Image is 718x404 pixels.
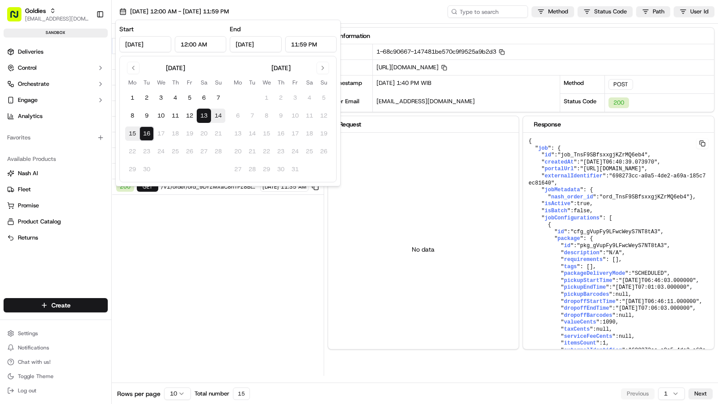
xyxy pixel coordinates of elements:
[197,109,211,123] button: 13
[197,78,211,87] th: Saturday
[51,301,71,310] span: Create
[376,48,505,55] span: 1-68c90667-147481be570c9f9525a9b2d3
[40,85,147,94] div: Start new chat
[376,97,475,105] span: [EMAIL_ADDRESS][DOMAIN_NAME]
[259,78,274,87] th: Wednesday
[594,8,627,16] span: Status Code
[25,6,46,15] button: Goldies
[18,48,43,56] span: Deliveries
[603,340,606,346] span: 1
[317,62,329,74] button: Go to next month
[28,139,72,146] span: [PERSON_NAME]
[139,91,154,105] button: 2
[281,183,306,190] span: 11:35 AM
[168,109,182,123] button: 11
[139,126,154,141] button: 16
[564,291,609,298] span: pickupBarcodes
[18,218,61,226] span: Product Catalog
[18,358,51,366] span: Chat with us!
[545,201,570,207] span: isActive
[636,6,670,17] button: Path
[616,291,629,298] span: null
[76,201,83,208] div: 💻
[564,270,625,277] span: packageDeliveryMode
[4,152,108,166] div: Available Products
[18,330,38,337] span: Settings
[4,45,108,59] a: Deliveries
[182,91,197,105] button: 5
[154,109,168,123] button: 10
[570,229,661,235] span: "cfg_gVupFy9LFwcWeyS7NT8tA3"
[534,120,703,129] div: Response
[18,387,36,394] span: Log out
[175,36,227,52] input: Time
[548,8,568,16] span: Method
[328,44,373,59] div: Id
[288,78,302,87] th: Friday
[9,36,163,50] p: Welcome 👋
[606,250,622,256] span: "N/A"
[538,145,548,151] span: job
[564,319,596,325] span: valueCents
[4,356,108,368] button: Chat with us!
[564,333,612,340] span: serviceFeeCents
[9,9,27,27] img: Nash
[4,198,108,213] button: Promise
[19,85,35,101] img: 4281594248423_2fcf9dad9f2a874258b8_72.png
[603,319,616,325] span: 1090
[271,63,291,72] div: [DATE]
[4,93,108,107] button: Engage
[4,327,108,340] button: Settings
[564,243,570,249] span: id
[7,218,104,226] a: Product Catalog
[154,91,168,105] button: 3
[4,298,108,312] button: Create
[564,299,616,305] span: dropoffStartTime
[412,245,435,254] p: No data
[619,333,632,340] span: null
[4,130,108,145] div: Favorites
[564,278,612,284] span: pickupStartTime
[152,88,163,99] button: Start new chat
[564,326,590,332] span: taxCents
[577,243,667,249] span: "pkg_gVupFy9LFwcWeyS7NT8tA3"
[4,29,108,38] div: sandbox
[125,91,139,105] button: 1
[532,6,574,17] button: Method
[139,78,154,87] th: Tuesday
[558,152,648,158] span: "job_TnsF9SBfsxxgjKZrMQ6eb4"
[130,8,229,16] span: [DATE] 12:00 AM - [DATE] 11:59 PM
[79,139,97,146] span: [DATE]
[302,78,317,87] th: Saturday
[564,312,612,319] span: dropoffBarcodes
[545,208,567,214] span: isBatch
[18,169,38,177] span: Nash AI
[182,109,197,123] button: 12
[125,126,139,141] button: 15
[84,200,144,209] span: API Documentation
[4,341,108,354] button: Notifications
[115,5,233,18] button: [DATE] 12:00 AM - [DATE] 11:59 PM
[116,182,134,192] div: 200
[558,229,564,235] span: id
[166,63,185,72] div: [DATE]
[18,202,39,210] span: Promise
[9,116,60,123] div: Past conversations
[608,97,629,108] div: 200
[79,163,97,170] span: [DATE]
[574,208,590,214] span: false
[558,236,580,242] span: package
[328,94,373,112] div: User Email
[18,163,25,170] img: 1736555255976-a54dd68f-1ca7-489b-9aae-adbdc363a1c4
[285,36,337,52] input: Time
[564,264,577,270] span: tags
[9,130,23,144] img: Junifar Hidayat
[577,201,590,207] span: true
[18,344,49,351] span: Notifications
[690,8,709,16] span: User Id
[596,326,609,332] span: null
[89,222,108,228] span: Pylon
[125,78,139,87] th: Monday
[4,77,108,91] button: Orchestrate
